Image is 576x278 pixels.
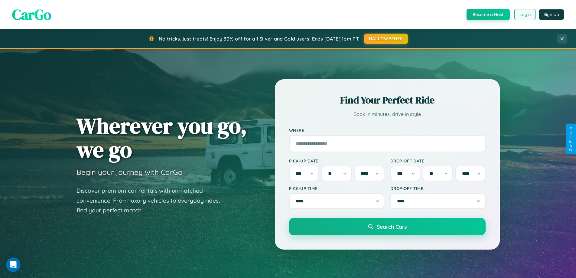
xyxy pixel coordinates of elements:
[76,114,247,162] h1: Wherever you go, we go
[390,186,486,191] label: Drop-off Time
[76,186,228,215] p: Discover premium car rentals with unmatched convenience. From luxury vehicles to everyday rides, ...
[390,158,486,163] label: Drop-off Date
[289,110,486,119] p: Book in minutes, drive in style
[289,128,486,133] label: Where
[514,9,536,20] button: Login
[159,36,360,42] span: No tricks, just treats! Enjoy 30% off for all Silver and Gold users! Ends [DATE] 1pm PT.
[364,34,408,44] button: HALLOWEEN30
[289,186,384,191] label: Pick-up Time
[12,5,51,25] span: CarGo
[467,9,510,20] button: Become a Host
[289,158,384,163] label: Pick-up Date
[539,9,564,20] button: Sign Up
[569,127,573,151] div: Give Feedback
[289,93,486,107] h2: Find Your Perfect Ride
[6,257,21,272] iframe: Intercom live chat
[289,218,486,235] button: Search Cars
[377,223,407,230] span: Search Cars
[76,168,183,177] h3: Begin your journey with CarGo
